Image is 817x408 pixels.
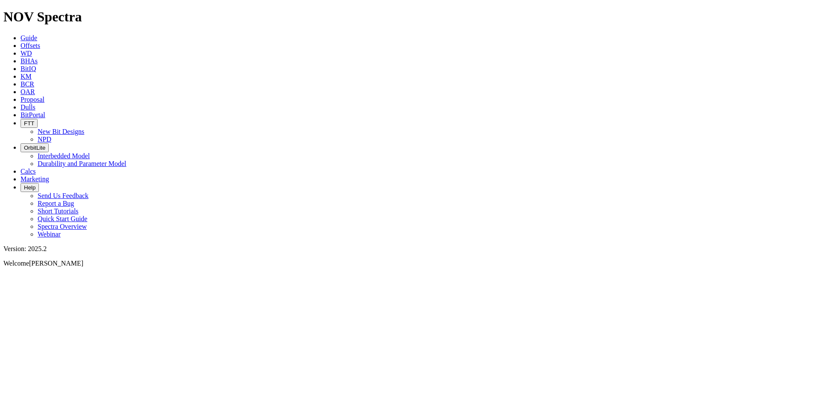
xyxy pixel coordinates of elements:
a: Report a Bug [38,200,74,207]
button: Help [21,183,39,192]
a: KM [21,73,32,80]
a: BHAs [21,57,38,65]
span: OrbitLite [24,145,45,151]
span: FTT [24,120,34,127]
a: Offsets [21,42,40,49]
a: NPD [38,136,51,143]
span: Help [24,184,35,191]
a: WD [21,50,32,57]
a: OAR [21,88,35,95]
a: Spectra Overview [38,223,87,230]
div: Version: 2025.2 [3,245,814,253]
a: BCR [21,80,34,88]
a: Marketing [21,175,49,183]
a: BitPortal [21,111,45,118]
a: New Bit Designs [38,128,84,135]
a: Interbedded Model [38,152,90,160]
a: Guide [21,34,37,41]
a: Durability and Parameter Model [38,160,126,167]
a: BitIQ [21,65,36,72]
p: Welcome [3,260,814,267]
a: Quick Start Guide [38,215,87,222]
a: Webinar [38,231,61,238]
a: Proposal [21,96,44,103]
button: OrbitLite [21,143,49,152]
a: Dulls [21,103,35,111]
h1: NOV Spectra [3,9,814,25]
a: Short Tutorials [38,207,79,215]
a: Calcs [21,168,36,175]
button: FTT [21,119,38,128]
span: [PERSON_NAME] [29,260,83,267]
a: Send Us Feedback [38,192,88,199]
